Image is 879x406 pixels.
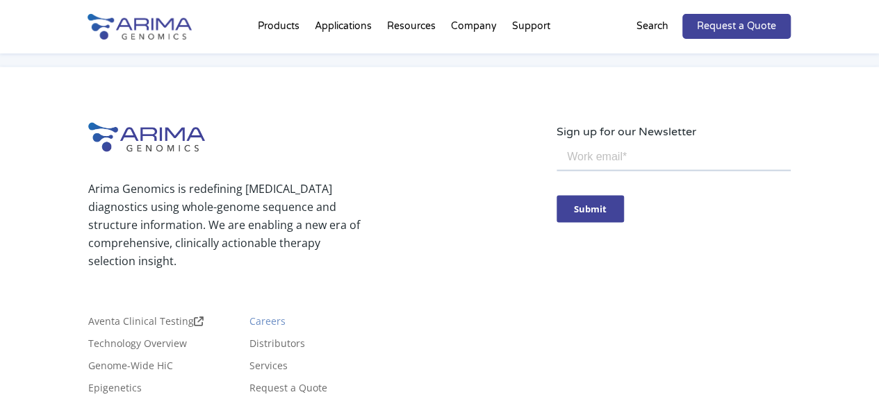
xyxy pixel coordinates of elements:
img: Arima-Genomics-logo [88,14,192,40]
a: Request a Quote [249,382,327,398]
a: Careers [249,316,286,331]
p: Search [636,17,668,35]
p: Arima Genomics is redefining [MEDICAL_DATA] diagnostics using whole-genome sequence and structure... [88,179,370,269]
p: Sign up for our Newsletter [557,122,791,140]
a: Technology Overview [88,338,187,353]
a: Genome-Wide HiC [88,360,173,375]
a: Services [249,360,288,375]
a: Request a Quote [682,14,791,39]
img: Arima-Genomics-logo [88,122,206,151]
a: Distributors [249,338,305,353]
a: Aventa Clinical Testing [88,316,204,331]
a: Epigenetics [88,382,142,398]
iframe: Form 0 [557,140,791,230]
